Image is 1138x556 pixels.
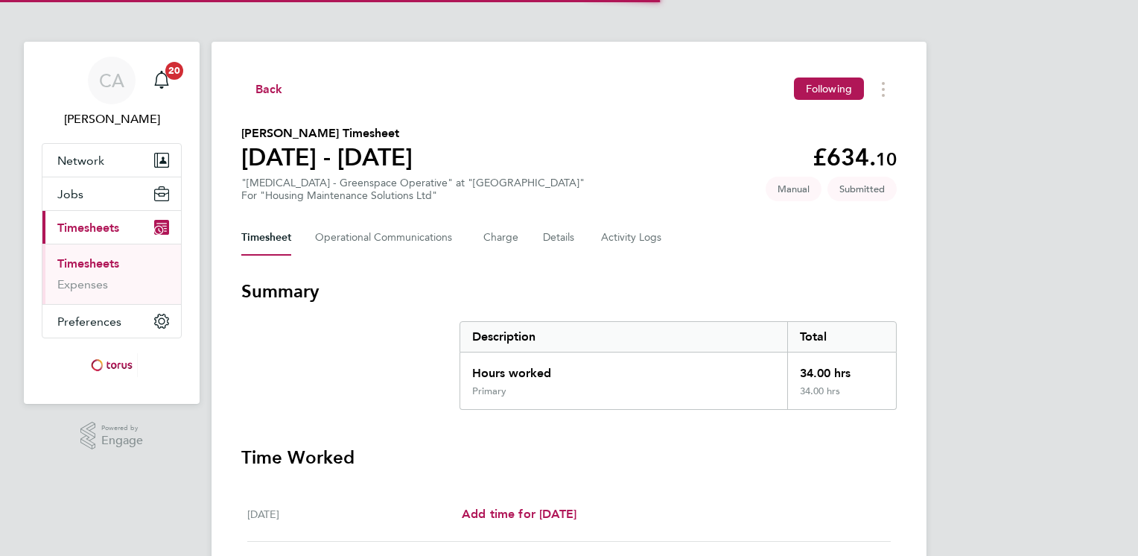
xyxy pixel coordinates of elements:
div: Summary [460,321,897,410]
h2: [PERSON_NAME] Timesheet [241,124,413,142]
span: 20 [165,62,183,80]
div: Total [787,322,896,352]
a: Powered byEngage [80,422,144,450]
span: Powered by [101,422,143,435]
button: Charge [483,220,519,256]
span: This timesheet was manually created. [766,177,821,201]
h3: Time Worked [241,446,897,470]
div: Hours worked [460,353,787,385]
span: Timesheets [57,221,119,235]
div: 34.00 hrs [787,385,896,409]
div: Timesheets [42,244,181,304]
button: Network [42,144,181,177]
div: For "Housing Maintenance Solutions Ltd" [241,189,585,202]
span: Add time for [DATE] [462,507,576,521]
a: 20 [147,57,177,104]
div: [DATE] [247,505,462,523]
span: Network [57,154,104,168]
span: Preferences [57,315,121,329]
button: Preferences [42,305,181,338]
a: Timesheets [57,256,119,271]
button: Timesheets Menu [870,78,897,101]
a: CA[PERSON_NAME] [42,57,182,128]
a: Expenses [57,277,108,291]
app-decimal: £634. [813,143,897,171]
button: Jobs [42,177,181,210]
button: Following [794,78,864,100]
span: Christopher Anders [42,110,182,128]
span: This timesheet is Submitted. [827,177,897,201]
span: 10 [876,148,897,170]
span: Engage [101,435,143,447]
div: Description [460,322,787,352]
span: Following [806,82,852,95]
div: Primary [472,385,506,397]
button: Activity Logs [601,220,664,256]
span: Back [255,80,283,98]
h3: Summary [241,279,897,303]
button: Timesheets [42,211,181,244]
button: Details [543,220,577,256]
div: 34.00 hrs [787,353,896,385]
button: Operational Communications [315,220,460,256]
span: CA [99,71,124,90]
a: Add time for [DATE] [462,505,576,523]
a: Go to home page [42,353,182,377]
span: Jobs [57,187,83,201]
button: Back [241,80,283,98]
img: torus-logo-retina.png [86,353,138,377]
div: "[MEDICAL_DATA] - Greenspace Operative" at "[GEOGRAPHIC_DATA]" [241,177,585,202]
h1: [DATE] - [DATE] [241,142,413,172]
button: Timesheet [241,220,291,256]
nav: Main navigation [24,42,200,404]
